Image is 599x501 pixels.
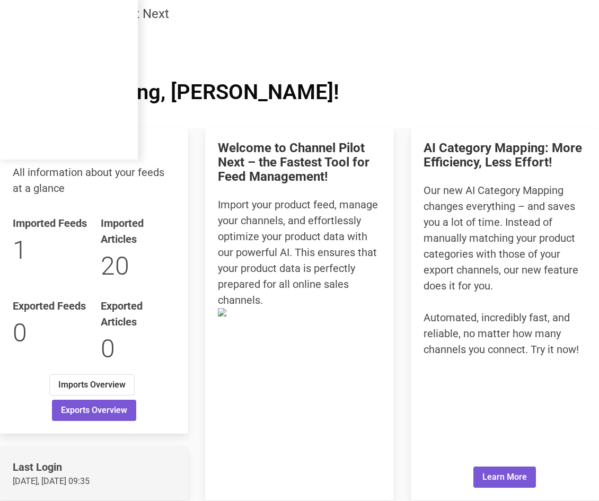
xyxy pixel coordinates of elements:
[13,314,88,352] p: 0
[218,197,381,308] div: Import your product feed, manage your channels, and effortlessly optimize your product data with ...
[58,379,126,391] span: Imports Overview
[13,475,175,488] p: [DATE], [DATE] 09:35
[218,141,381,184] h3: Welcome to Channel Pilot Next – the Fastest Tool for Feed Management!
[61,404,127,417] span: Exports Overview
[13,459,175,475] div: Last Login
[49,374,135,395] a: Imports Overview
[424,182,586,357] div: Our new AI Category Mapping changes everything – and saves you a lot of time. Instead of manually...
[101,247,176,285] p: 20
[424,141,586,170] h3: AI Category Mapping: More Efficiency, Less Effort!
[101,215,176,247] h2: Imported Articles
[101,330,176,368] p: 0
[13,164,175,196] div: All information about your feeds at a glance
[25,112,574,128] h2: [DATE] is [DATE]
[52,400,136,421] a: Exports Overview
[473,467,536,488] a: Learn More
[101,298,176,330] h2: Exported Articles
[218,308,381,317] img: 78e1b9dcff1e8392d83655fcfc870417.svg
[13,231,88,269] p: 1
[482,471,527,484] span: Learn More
[25,80,339,104] span: Good morning, [PERSON_NAME]!
[13,298,88,314] h2: Exported Feeds
[13,215,88,231] h2: Imported Feeds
